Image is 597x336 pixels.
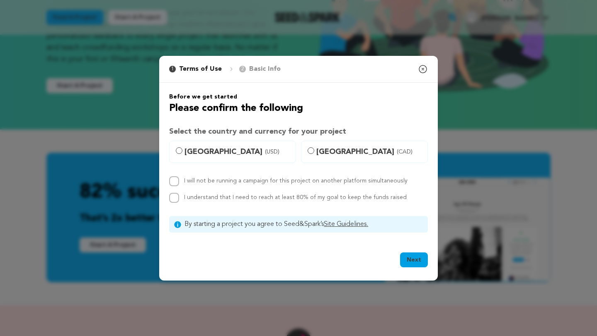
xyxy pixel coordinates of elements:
[265,148,279,156] span: (USD)
[184,219,423,229] span: By starting a project you agree to Seed&Spark’s
[184,194,407,200] label: I understand that I need to reach at least 80% of my goal to keep the funds raised
[169,101,428,116] h2: Please confirm the following
[400,252,428,267] button: Next
[169,126,428,137] h3: Select the country and currency for your project
[249,64,281,74] p: Basic Info
[397,148,413,156] span: (CAD)
[316,146,422,158] span: [GEOGRAPHIC_DATA]
[239,66,246,72] span: 2
[184,178,408,184] label: I will not be running a campaign for this project on another platform simultaneously
[184,146,291,158] span: [GEOGRAPHIC_DATA]
[324,221,368,228] a: Site Guidelines.
[169,93,428,101] h6: Before we get started
[179,64,222,74] p: Terms of Use
[169,66,176,72] span: 1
